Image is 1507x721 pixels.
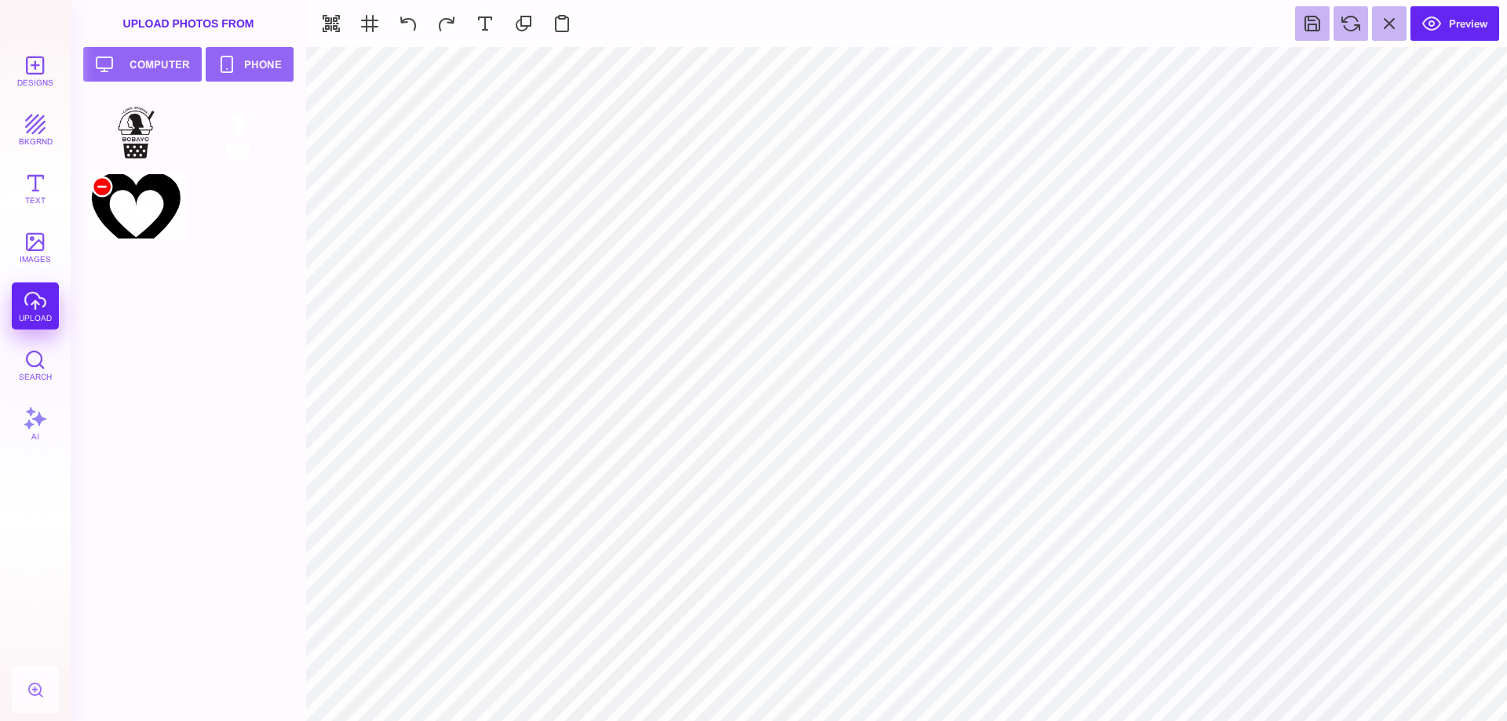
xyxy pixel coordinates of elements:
button: bkgrnd [12,106,59,153]
button: Search [12,341,59,388]
button: Text [12,165,59,212]
button: Preview [1410,6,1499,41]
button: images [12,224,59,271]
button: Computer [83,47,202,82]
button: AI [12,400,59,447]
button: Designs [12,47,59,94]
button: Phone [206,47,294,82]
